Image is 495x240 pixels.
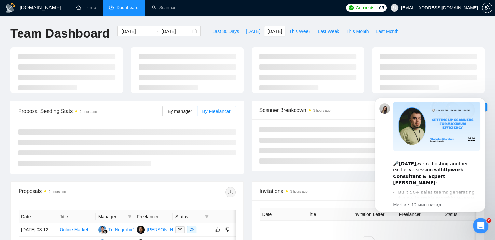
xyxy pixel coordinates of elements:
[103,229,108,234] img: gigradar-bm.png
[98,213,125,220] span: Manager
[351,208,396,221] th: Invitation Letter
[318,28,339,35] span: Last Week
[128,215,131,219] span: filter
[154,29,159,34] span: swap-right
[109,5,114,10] span: dashboard
[178,228,182,232] span: mail
[225,227,230,232] span: dislike
[190,228,194,232] span: eye
[5,3,16,13] img: logo
[19,187,127,197] div: Proposals
[76,5,96,10] a: homeHome
[346,28,369,35] span: This Month
[134,210,172,223] th: Freelancer
[137,226,145,234] img: DS
[121,28,151,35] input: Start date
[154,29,159,34] span: to
[482,5,492,10] a: setting
[343,26,372,36] button: This Month
[473,218,488,233] iframe: Intercom live chat
[285,26,314,36] button: This Week
[18,107,162,115] span: Proposal Sending Stats
[313,109,331,112] time: 3 hours ago
[80,110,97,113] time: 2 hours ago
[57,210,95,223] th: Title
[305,208,351,221] th: Title
[117,5,139,10] span: Dashboard
[372,26,402,36] button: Last Month
[175,213,202,220] span: Status
[377,4,384,11] span: 165
[268,28,282,35] span: [DATE]
[264,26,285,36] button: [DATE]
[98,226,106,234] img: TN
[482,3,492,13] button: setting
[205,215,209,219] span: filter
[289,28,310,35] span: This Week
[224,226,231,233] button: dislike
[356,4,375,11] span: Connects:
[290,190,308,193] time: 3 hours ago
[212,28,239,35] span: Last 30 Days
[147,226,184,233] div: [PERSON_NAME]
[19,210,57,223] th: Date
[152,5,176,10] a: searchScanner
[49,190,66,193] time: 2 hours ago
[214,226,222,233] button: like
[392,6,397,10] span: user
[57,223,95,237] td: Online Marketer - Affiliate Opportunity
[203,212,210,221] span: filter
[365,92,495,216] iframe: Intercom notifications сообщение
[98,227,150,232] a: TNTri Nugroho Wibowo
[349,5,354,10] img: upwork-logo.png
[19,223,57,237] td: [DATE] 03:12
[376,28,398,35] span: Last Month
[260,187,477,195] span: Invitations
[209,26,242,36] button: Last 30 Days
[60,227,135,232] a: Online Marketer - Affiliate Opportunity
[96,210,134,223] th: Manager
[126,212,133,221] span: filter
[202,109,230,114] span: By Freelancer
[168,109,192,114] span: By manager
[10,26,110,41] h1: Team Dashboard
[259,106,477,114] span: Scanner Breakdown
[314,26,343,36] button: Last Week
[242,26,264,36] button: [DATE]
[260,208,305,221] th: Date
[246,28,260,35] span: [DATE]
[215,227,220,232] span: like
[486,218,491,223] span: 2
[482,5,492,10] span: setting
[108,226,150,233] div: Tri Nugroho Wibowo
[161,28,191,35] input: End date
[137,227,184,232] a: DS[PERSON_NAME]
